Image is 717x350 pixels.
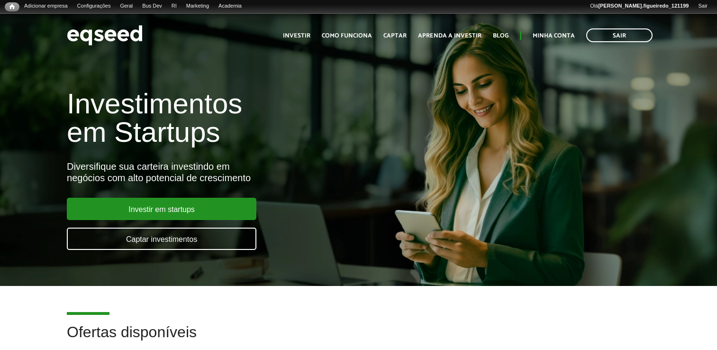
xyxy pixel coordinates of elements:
[67,228,256,250] a: Captar investimentos
[9,3,15,10] span: Início
[67,161,411,184] div: Diversifique sua carteira investindo em negócios com alto potencial de crescimento
[322,33,372,39] a: Como funciona
[585,2,693,10] a: Olá[PERSON_NAME].figueiredo_121199
[214,2,246,10] a: Academia
[115,2,137,10] a: Geral
[598,3,689,9] strong: [PERSON_NAME].figueiredo_121199
[67,23,143,48] img: EqSeed
[67,198,256,220] a: Investir em startups
[19,2,73,10] a: Adicionar empresa
[586,28,653,42] a: Sair
[533,33,575,39] a: Minha conta
[167,2,182,10] a: RI
[182,2,214,10] a: Marketing
[67,90,411,147] h1: Investimentos em Startups
[418,33,481,39] a: Aprenda a investir
[137,2,167,10] a: Bus Dev
[493,33,508,39] a: Blog
[693,2,712,10] a: Sair
[5,2,19,11] a: Início
[283,33,310,39] a: Investir
[73,2,116,10] a: Configurações
[383,33,407,39] a: Captar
